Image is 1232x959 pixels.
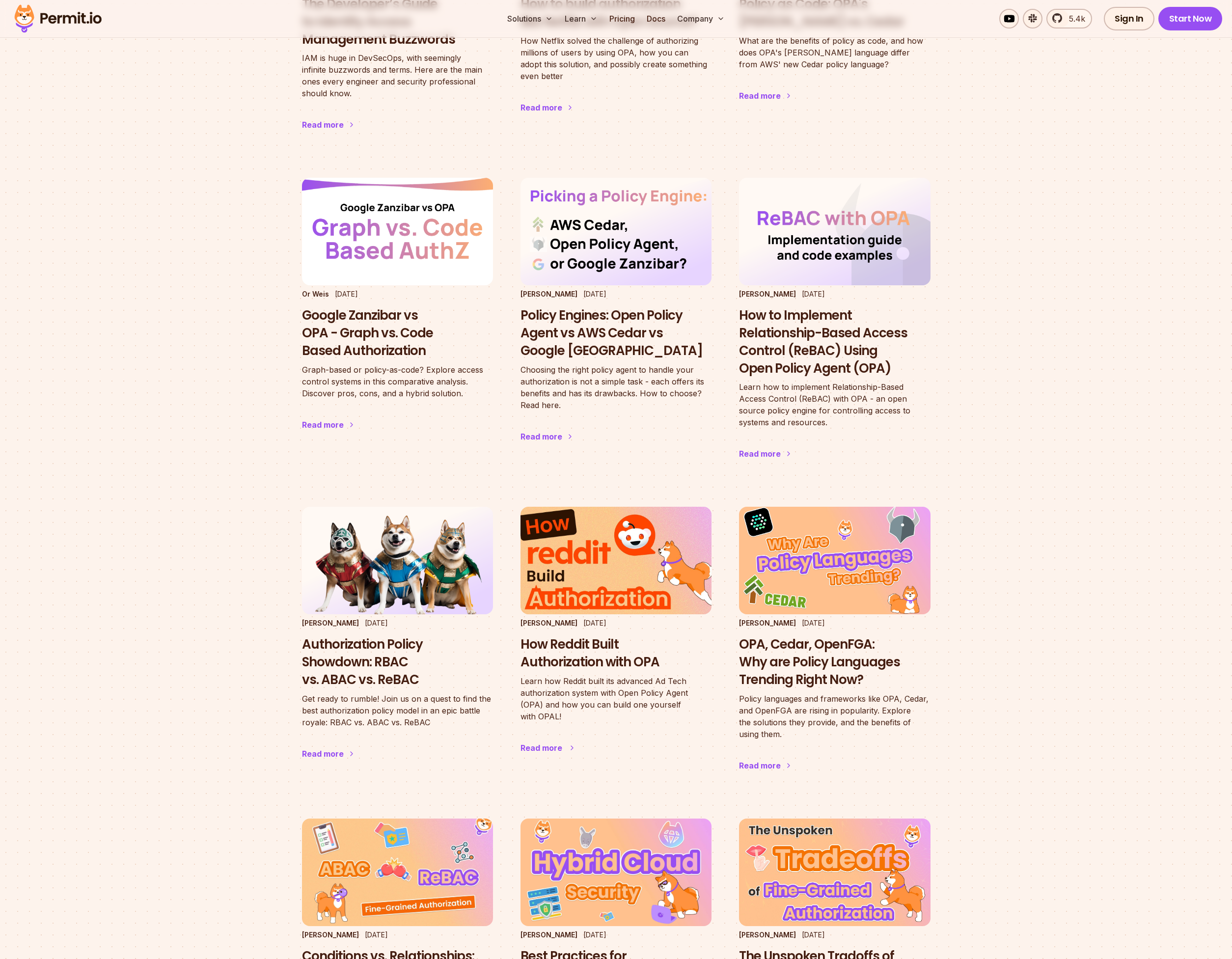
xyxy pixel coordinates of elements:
time: [DATE] [802,290,825,298]
p: [PERSON_NAME] [302,618,359,628]
a: Start Now [1158,7,1223,30]
h3: Google Zanzibar vs OPA - Graph vs. Code Based Authorization [302,307,493,359]
div: Read more [739,90,781,102]
span: 5.4k [1063,13,1085,25]
time: [DATE] [583,619,606,627]
img: Policy Engines: Open Policy Agent vs AWS Cedar vs Google Zanzibar [520,178,712,285]
img: Best Practices for Implementing Hybrid Cloud Security [520,819,712,926]
time: [DATE] [802,619,825,627]
p: [PERSON_NAME] [739,930,796,940]
a: Authorization Policy Showdown: RBAC vs. ABAC vs. ReBAC[PERSON_NAME][DATE]Authorization Policy Sho... [302,507,493,779]
img: Conditions vs. Relationships: Choosing Between ABAC and ReBAC [302,819,493,926]
h3: How Reddit Built Authorization with OPA [520,636,712,671]
a: Sign In [1104,7,1154,30]
img: How Reddit Built Authorization with OPA [511,501,721,620]
div: Read more [520,742,562,754]
a: Google Zanzibar vs OPA - Graph vs. Code Based AuthorizationOr Weis[DATE]Google Zanzibar vs OPA - ... [302,178,493,450]
h3: Policy Engines: Open Policy Agent vs AWS Cedar vs Google [GEOGRAPHIC_DATA] [520,307,712,359]
h3: How to Implement Relationship-Based Access Control (ReBAC) Using Open Policy Agent (OPA) [739,307,930,377]
p: What are the benefits of policy as code, and how does OPA's [PERSON_NAME] language differ from AW... [739,35,930,70]
div: Read more [520,431,562,442]
h3: Authorization Policy Showdown: RBAC vs. ABAC vs. ReBAC [302,636,493,688]
p: [PERSON_NAME] [739,618,796,628]
img: Google Zanzibar vs OPA - Graph vs. Code Based Authorization [302,178,493,285]
time: [DATE] [583,290,606,298]
p: Policy languages and frameworks like OPA, Cedar, and OpenFGA are rising in popularity. Explore th... [739,693,930,740]
a: How to Implement Relationship-Based Access Control (ReBAC) Using Open Policy Agent (OPA)[PERSON_N... [739,178,930,479]
a: How Reddit Built Authorization with OPA[PERSON_NAME][DATE]How Reddit Built Authorization with OPA... [520,507,712,773]
div: Read more [302,119,344,131]
p: How Netflix solved the challenge of authorizing millions of users by using OPA, how you can adopt... [520,35,712,82]
time: [DATE] [365,931,388,939]
time: [DATE] [802,931,825,939]
img: Authorization Policy Showdown: RBAC vs. ABAC vs. ReBAC [302,507,493,614]
button: Solutions [503,9,557,28]
p: [PERSON_NAME] [520,930,577,940]
button: Learn [561,9,602,28]
h3: OPA, Cedar, OpenFGA: Why are Policy Languages Trending Right Now? [739,636,930,688]
div: Read more [302,419,344,431]
a: Pricing [605,9,639,28]
time: [DATE] [365,619,388,627]
p: IAM is huge in DevSecOps, with seemingly infinite buzzwords and terms. Here are the main ones eve... [302,52,493,99]
button: Company [673,9,729,28]
a: OPA, Cedar, OpenFGA: Why are Policy Languages Trending Right Now?[PERSON_NAME][DATE]OPA, Cedar, O... [739,507,930,791]
p: Or Weis [302,289,329,299]
a: 5.4k [1046,9,1092,28]
div: Read more [739,448,781,460]
img: OPA, Cedar, OpenFGA: Why are Policy Languages Trending Right Now? [739,507,930,614]
p: [PERSON_NAME] [520,289,577,299]
a: Docs [643,9,669,28]
img: The Unspoken Tradoffs of Fine-Grained Authorization [739,819,930,926]
p: [PERSON_NAME] [739,289,796,299]
img: Permit logo [10,2,106,35]
p: Learn how Reddit built its advanced Ad Tech authorization system with Open Policy Agent (OPA) and... [520,675,712,722]
div: Read more [739,760,781,771]
time: [DATE] [335,290,358,298]
time: [DATE] [583,931,606,939]
div: Read more [520,102,562,113]
div: Read more [302,748,344,760]
p: Learn how to implement Relationship-Based Access Control (ReBAC) with OPA - an open source policy... [739,381,930,428]
p: [PERSON_NAME] [302,930,359,940]
p: Get ready to rumble! Join us on a quest to find the best authorization policy model in an epic ba... [302,693,493,728]
a: Policy Engines: Open Policy Agent vs AWS Cedar vs Google Zanzibar[PERSON_NAME][DATE]Policy Engine... [520,178,712,462]
p: Choosing the right policy agent to handle your authorization is not a simple task - each offers i... [520,364,712,411]
img: How to Implement Relationship-Based Access Control (ReBAC) Using Open Policy Agent (OPA) [739,178,930,285]
p: [PERSON_NAME] [520,618,577,628]
p: Graph-based or policy-as-code? Explore access control systems in this comparative analysis. Disco... [302,364,493,399]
